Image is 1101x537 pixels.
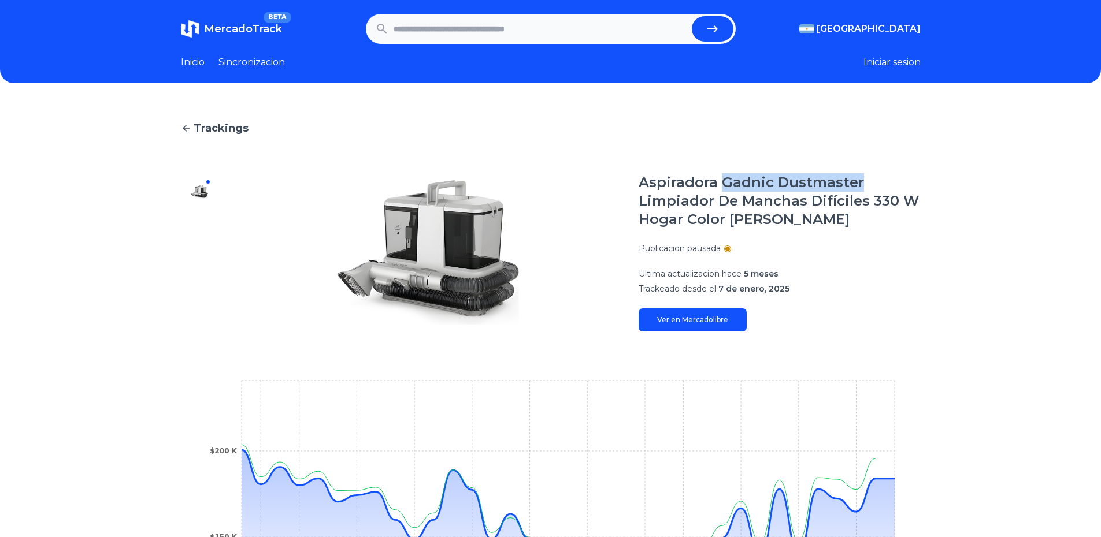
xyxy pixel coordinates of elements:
[718,284,789,294] span: 7 de enero, 2025
[863,55,921,69] button: Iniciar sesion
[264,12,291,23] span: BETA
[194,120,249,136] span: Trackings
[218,55,285,69] a: Sincronizacion
[204,23,282,35] span: MercadoTrack
[639,284,716,294] span: Trackeado desde el
[799,24,814,33] img: Argentina
[744,268,779,279] span: 5 meses
[210,447,238,455] tspan: $200 K
[639,243,721,254] p: Publicacion pausada
[639,173,921,229] h1: Aspiradora Gadnic Dustmaster Limpiador De Manchas Difíciles 330 W Hogar Color [PERSON_NAME]
[639,308,747,331] a: Ver en Mercadolibre
[181,20,199,38] img: MercadoTrack
[190,182,209,201] img: Aspiradora Gadnic Dustmaster Limpiador De Manchas Difíciles 330 W Hogar Color Blanco
[241,173,616,331] img: Aspiradora Gadnic Dustmaster Limpiador De Manchas Difíciles 330 W Hogar Color Blanco
[181,20,282,38] a: MercadoTrackBETA
[181,55,205,69] a: Inicio
[181,120,921,136] a: Trackings
[817,22,921,36] span: [GEOGRAPHIC_DATA]
[639,268,742,279] span: Ultima actualizacion hace
[799,22,921,36] button: [GEOGRAPHIC_DATA]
